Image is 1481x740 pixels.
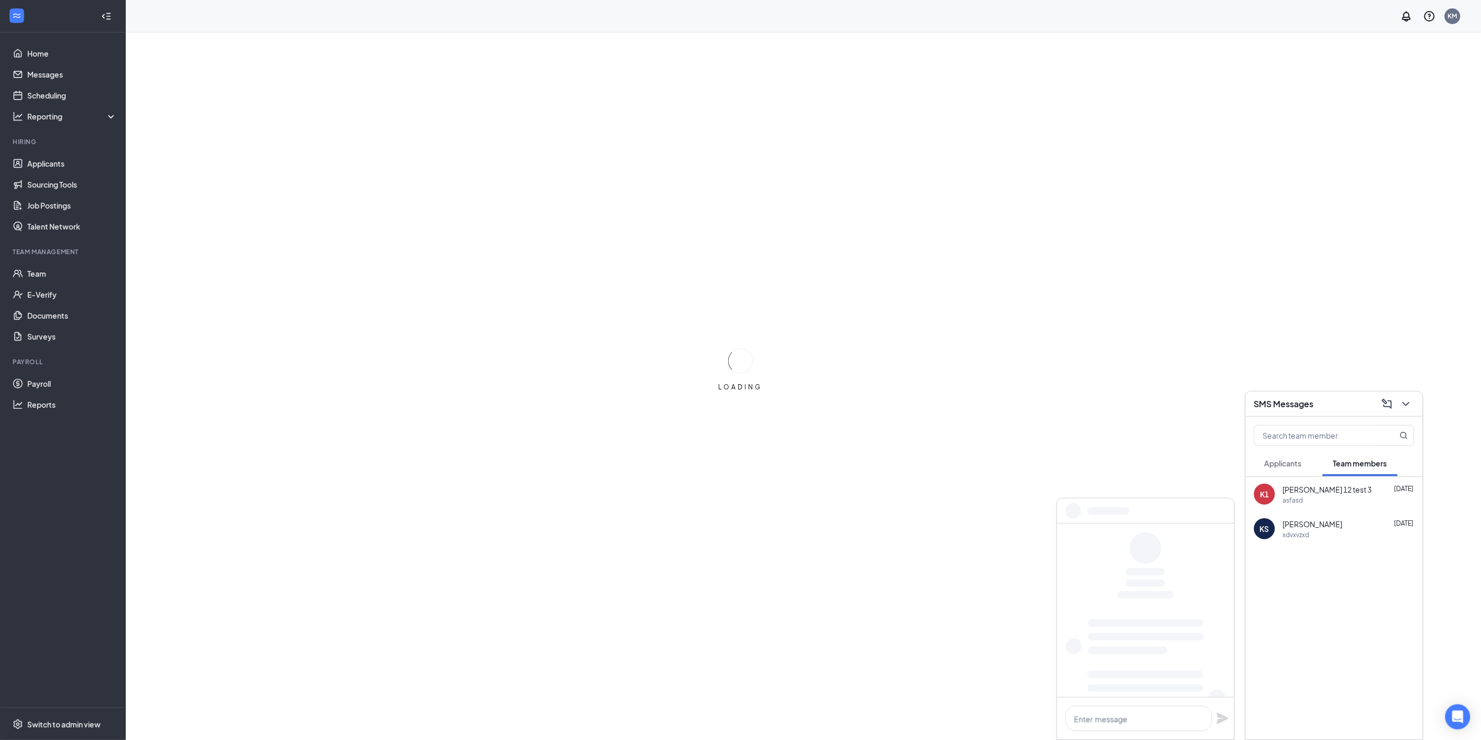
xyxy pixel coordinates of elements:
[12,10,22,21] svg: WorkstreamLogo
[13,111,23,122] svg: Analysis
[27,111,117,122] div: Reporting
[1260,524,1269,534] div: KS
[1448,12,1457,20] div: KM
[1445,704,1471,730] div: Open Intercom Messenger
[1381,398,1394,410] svg: ComposeMessage
[1260,489,1269,499] div: K1
[27,174,117,195] a: Sourcing Tools
[1255,426,1379,445] input: Search team member
[27,305,117,326] a: Documents
[1400,10,1413,23] svg: Notifications
[1283,519,1343,529] span: [PERSON_NAME]
[27,195,117,216] a: Job Postings
[1254,398,1314,410] h3: SMS Messages
[13,719,23,730] svg: Settings
[1395,485,1414,493] span: [DATE]
[1400,398,1412,410] svg: ChevronDown
[1400,431,1408,440] svg: MagnifyingGlass
[27,373,117,394] a: Payroll
[1265,459,1302,468] span: Applicants
[27,64,117,85] a: Messages
[1423,10,1436,23] svg: QuestionInfo
[27,85,117,106] a: Scheduling
[27,326,117,347] a: Surveys
[27,284,117,305] a: E-Verify
[13,357,115,366] div: Payroll
[27,153,117,174] a: Applicants
[1283,484,1372,495] span: [PERSON_NAME] 12 test 3
[1398,396,1414,412] button: ChevronDown
[27,263,117,284] a: Team
[1283,530,1310,539] div: xdvxvzxd
[1379,396,1396,412] button: ComposeMessage
[1333,459,1387,468] span: Team members
[715,383,767,391] div: LOADING
[101,11,112,21] svg: Collapse
[1283,496,1303,505] div: asfasd
[27,43,117,64] a: Home
[27,216,117,237] a: Talent Network
[27,394,117,415] a: Reports
[13,247,115,256] div: Team Management
[13,137,115,146] div: Hiring
[1395,519,1414,527] span: [DATE]
[1216,712,1229,725] svg: Plane
[27,719,101,730] div: Switch to admin view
